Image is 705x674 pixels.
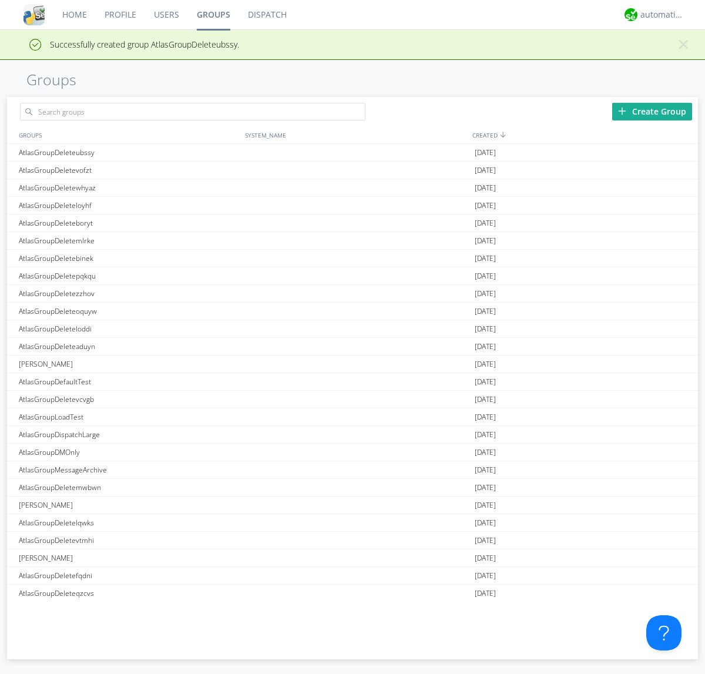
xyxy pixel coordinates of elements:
[475,426,496,444] span: [DATE]
[16,162,242,179] div: AtlasGroupDeletevofzt
[475,444,496,461] span: [DATE]
[16,391,242,408] div: AtlasGroupDeletevcvgb
[475,267,496,285] span: [DATE]
[7,144,698,162] a: AtlasGroupDeleteubssy[DATE]
[475,338,496,356] span: [DATE]
[7,214,698,232] a: AtlasGroupDeleteboryt[DATE]
[23,4,45,25] img: cddb5a64eb264b2086981ab96f4c1ba7
[475,303,496,320] span: [DATE]
[16,514,242,531] div: AtlasGroupDeletelqwks
[612,103,692,120] div: Create Group
[469,126,698,143] div: CREATED
[475,162,496,179] span: [DATE]
[16,267,242,284] div: AtlasGroupDeletepqkqu
[7,426,698,444] a: AtlasGroupDispatchLarge[DATE]
[7,267,698,285] a: AtlasGroupDeletepqkqu[DATE]
[16,356,242,373] div: [PERSON_NAME]
[7,356,698,373] a: [PERSON_NAME][DATE]
[625,8,637,21] img: d2d01cd9b4174d08988066c6d424eccd
[16,408,242,425] div: AtlasGroupLoadTest
[242,126,469,143] div: SYSTEM_NAME
[16,197,242,214] div: AtlasGroupDeleteloyhf
[475,356,496,373] span: [DATE]
[7,232,698,250] a: AtlasGroupDeletemlrke[DATE]
[16,426,242,443] div: AtlasGroupDispatchLarge
[7,373,698,391] a: AtlasGroupDefaultTest[DATE]
[475,461,496,479] span: [DATE]
[475,214,496,232] span: [DATE]
[7,391,698,408] a: AtlasGroupDeletevcvgb[DATE]
[16,585,242,602] div: AtlasGroupDeleteqzcvs
[16,338,242,355] div: AtlasGroupDeleteaduyn
[475,250,496,267] span: [DATE]
[16,532,242,549] div: AtlasGroupDeletevtmhi
[475,408,496,426] span: [DATE]
[7,444,698,461] a: AtlasGroupDMOnly[DATE]
[475,373,496,391] span: [DATE]
[475,514,496,532] span: [DATE]
[7,585,698,602] a: AtlasGroupDeleteqzcvs[DATE]
[640,9,684,21] div: automation+atlas
[16,373,242,390] div: AtlasGroupDefaultTest
[16,497,242,514] div: [PERSON_NAME]
[16,232,242,249] div: AtlasGroupDeletemlrke
[16,320,242,337] div: AtlasGroupDeleteloddi
[475,232,496,250] span: [DATE]
[9,39,239,50] span: Successfully created group AtlasGroupDeleteubssy.
[7,461,698,479] a: AtlasGroupMessageArchive[DATE]
[7,162,698,179] a: AtlasGroupDeletevofzt[DATE]
[7,497,698,514] a: [PERSON_NAME][DATE]
[646,615,681,650] iframe: Toggle Customer Support
[16,285,242,302] div: AtlasGroupDeletezzhov
[475,179,496,197] span: [DATE]
[475,285,496,303] span: [DATE]
[475,532,496,549] span: [DATE]
[475,479,496,497] span: [DATE]
[7,197,698,214] a: AtlasGroupDeleteloyhf[DATE]
[7,408,698,426] a: AtlasGroupLoadTest[DATE]
[7,179,698,197] a: AtlasGroupDeletewhyaz[DATE]
[16,126,239,143] div: GROUPS
[16,549,242,566] div: [PERSON_NAME]
[20,103,365,120] input: Search groups
[16,179,242,196] div: AtlasGroupDeletewhyaz
[475,585,496,602] span: [DATE]
[16,567,242,584] div: AtlasGroupDeletefqdni
[7,514,698,532] a: AtlasGroupDeletelqwks[DATE]
[16,214,242,232] div: AtlasGroupDeleteboryt
[7,338,698,356] a: AtlasGroupDeleteaduyn[DATE]
[7,549,698,567] a: [PERSON_NAME][DATE]
[16,250,242,267] div: AtlasGroupDeletebinek
[16,479,242,496] div: AtlasGroupDeletemwbwn
[475,549,496,567] span: [DATE]
[475,144,496,162] span: [DATE]
[475,320,496,338] span: [DATE]
[7,320,698,338] a: AtlasGroupDeleteloddi[DATE]
[16,444,242,461] div: AtlasGroupDMOnly
[475,197,496,214] span: [DATE]
[16,144,242,161] div: AtlasGroupDeleteubssy
[7,250,698,267] a: AtlasGroupDeletebinek[DATE]
[7,285,698,303] a: AtlasGroupDeletezzhov[DATE]
[618,107,626,115] img: plus.svg
[7,479,698,497] a: AtlasGroupDeletemwbwn[DATE]
[7,532,698,549] a: AtlasGroupDeletevtmhi[DATE]
[475,391,496,408] span: [DATE]
[16,303,242,320] div: AtlasGroupDeleteoquyw
[7,303,698,320] a: AtlasGroupDeleteoquyw[DATE]
[475,497,496,514] span: [DATE]
[475,567,496,585] span: [DATE]
[7,567,698,585] a: AtlasGroupDeletefqdni[DATE]
[16,461,242,478] div: AtlasGroupMessageArchive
